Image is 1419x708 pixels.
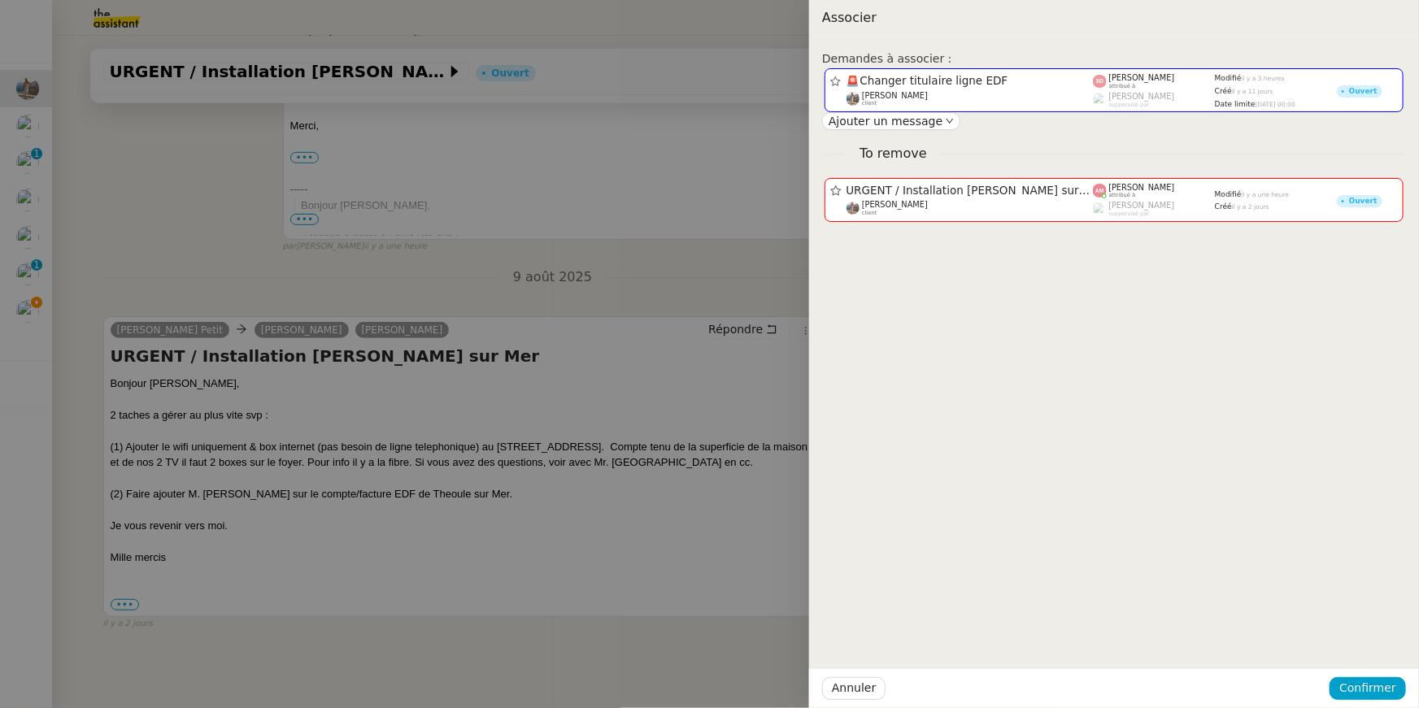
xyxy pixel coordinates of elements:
div: Ouvert [1349,88,1378,95]
button: Ajouter un message [822,112,960,130]
span: [PERSON_NAME] [1109,201,1175,210]
span: client [862,100,877,106]
div: Ouvert [1349,198,1378,205]
span: Modifié [1215,190,1242,198]
app-user-label: attribué à [1093,183,1215,199]
span: [PERSON_NAME] [1109,92,1175,101]
span: suppervisé par [1109,211,1150,217]
app-user-detailed-label: client [847,200,1094,216]
app-user-label: suppervisé par [1093,201,1215,217]
img: users%2FoFdbodQ3TgNoWt9kP3GXAs5oaCq1%2Favatar%2Fprofile-pic.png [1093,93,1107,106]
img: svg [1093,184,1107,198]
span: [PERSON_NAME] [1109,73,1175,82]
button: Annuler [822,677,886,700]
span: Annuler [832,679,876,697]
span: attribué à [1109,192,1136,198]
span: Associer [822,10,877,25]
img: svg [1093,75,1107,89]
app-user-label: suppervisé par [1093,92,1215,108]
span: Ajouter un message [829,113,942,129]
span: attribué à [1109,83,1136,89]
span: [DATE] 00:00 [1256,101,1295,108]
span: Créé [1215,87,1232,95]
button: Confirmer [1330,677,1406,700]
span: Date limite [1215,100,1256,108]
img: users%2FoFdbodQ3TgNoWt9kP3GXAs5oaCq1%2Favatar%2Fprofile-pic.png [1093,202,1107,216]
img: 9c41a674-290d-4aa4-ad60-dbefefe1e183 [847,202,860,215]
span: il y a 3 heures [1242,75,1285,82]
div: Demandes à associer : [822,50,1406,68]
span: 🚨 [847,74,860,87]
span: Confirmer [1339,679,1396,697]
span: client [862,210,877,216]
span: To remove [847,143,940,165]
span: il y a 11 jours [1232,88,1273,95]
span: Changer titulaire ligne EDF [847,76,1094,87]
span: [PERSON_NAME] [1109,183,1175,192]
app-user-detailed-label: client [847,91,1094,107]
span: [PERSON_NAME] [862,200,928,209]
span: [PERSON_NAME] [862,91,928,100]
span: suppervisé par [1109,102,1150,108]
span: URGENT / Installation [PERSON_NAME] sur Mer [847,185,1094,197]
span: Créé [1215,202,1232,211]
span: il y a 2 jours [1232,203,1269,211]
span: Modifié [1215,74,1242,82]
span: il y a une heure [1242,191,1290,198]
img: 9c41a674-290d-4aa4-ad60-dbefefe1e183 [847,92,860,106]
app-user-label: attribué à [1093,73,1215,89]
